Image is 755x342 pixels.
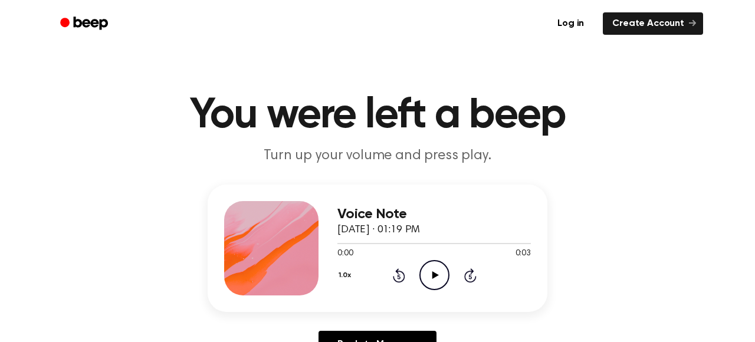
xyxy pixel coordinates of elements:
[52,12,119,35] a: Beep
[603,12,703,35] a: Create Account
[337,225,420,235] span: [DATE] · 01:19 PM
[337,265,355,285] button: 1.0x
[337,248,353,260] span: 0:00
[151,146,604,166] p: Turn up your volume and press play.
[516,248,531,260] span: 0:03
[546,10,596,37] a: Log in
[337,206,531,222] h3: Voice Note
[75,94,679,137] h1: You were left a beep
